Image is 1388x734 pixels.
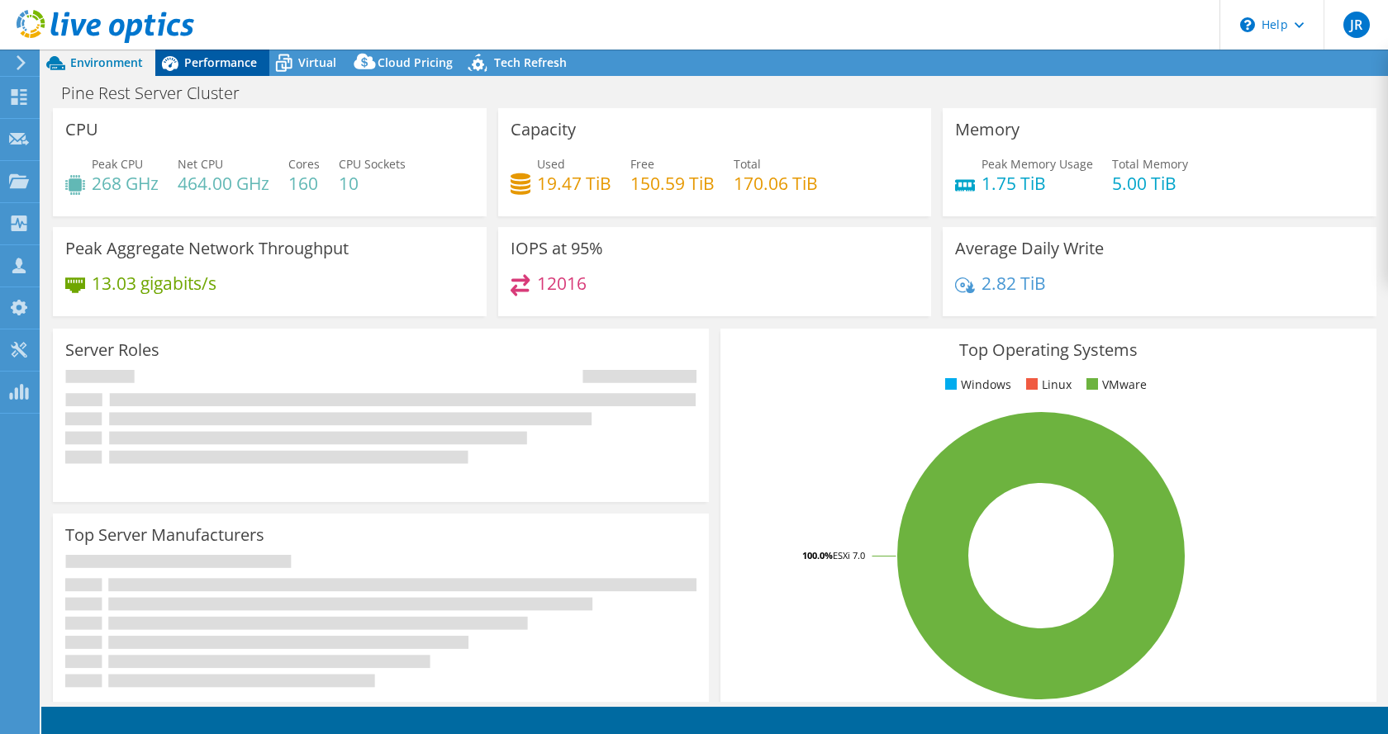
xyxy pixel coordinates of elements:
[1112,174,1188,192] h4: 5.00 TiB
[65,239,349,258] h3: Peak Aggregate Network Throughput
[65,121,98,139] h3: CPU
[511,121,576,139] h3: Capacity
[339,174,406,192] h4: 10
[1082,376,1147,394] li: VMware
[1022,376,1072,394] li: Linux
[92,274,216,292] h4: 13.03 gigabits/s
[630,174,715,192] h4: 150.59 TiB
[54,84,265,102] h1: Pine Rest Server Cluster
[511,239,603,258] h3: IOPS at 95%
[734,156,761,172] span: Total
[184,54,257,70] span: Performance
[65,526,264,544] h3: Top Server Manufacturers
[734,174,818,192] h4: 170.06 TiB
[537,156,565,172] span: Used
[1112,156,1188,172] span: Total Memory
[630,156,654,172] span: Free
[955,239,1104,258] h3: Average Daily Write
[982,156,1093,172] span: Peak Memory Usage
[92,156,143,172] span: Peak CPU
[955,121,1020,139] h3: Memory
[288,156,320,172] span: Cores
[178,156,223,172] span: Net CPU
[982,174,1093,192] h4: 1.75 TiB
[70,54,143,70] span: Environment
[298,54,336,70] span: Virtual
[178,174,269,192] h4: 464.00 GHz
[65,341,159,359] h3: Server Roles
[1343,12,1370,38] span: JR
[833,549,865,561] tspan: ESXi 7.0
[92,174,159,192] h4: 268 GHz
[537,174,611,192] h4: 19.47 TiB
[1240,17,1255,32] svg: \n
[982,274,1046,292] h4: 2.82 TiB
[733,341,1364,359] h3: Top Operating Systems
[288,174,320,192] h4: 160
[537,274,587,292] h4: 12016
[941,376,1011,394] li: Windows
[378,54,453,70] span: Cloud Pricing
[494,54,567,70] span: Tech Refresh
[339,156,406,172] span: CPU Sockets
[802,549,833,561] tspan: 100.0%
